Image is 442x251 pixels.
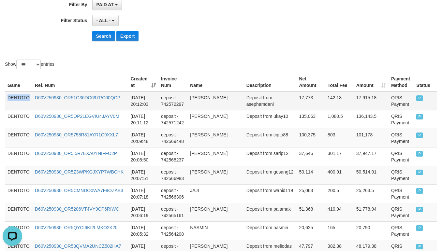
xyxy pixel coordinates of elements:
td: 20,625 [297,221,325,240]
td: Deposit from ukay10 [244,110,297,129]
td: deposit - 742565161 [158,203,187,221]
td: [PERSON_NAME] [187,91,244,110]
td: [DATE] 20:12:03 [128,91,158,110]
th: Description [244,73,297,91]
span: PAID [416,244,423,249]
td: 37,646 [297,147,325,166]
td: NASMIN [187,221,244,240]
th: Created at: activate to sort column ascending [128,73,158,91]
td: Deposit from cipto88 [244,129,297,147]
td: [PERSON_NAME] [187,129,244,147]
a: D60V250930_OR5Z3WPKGJXYP7WBCHK [35,169,124,174]
a: D60V250930_OR5206VT4VY9CP6RIWC [35,206,119,212]
td: DENTOTO [5,91,32,110]
td: DENTOTO [5,203,32,221]
td: JAJI [187,184,244,203]
td: 135,063 [297,110,325,129]
td: [PERSON_NAME] [187,166,244,184]
a: D60V250930_OR53QVMA2UNCZ502HA7 [35,244,121,249]
a: D60V250930_OR5I5R7EXA0YNIFFO2P [35,151,117,156]
td: 51,778.94 [354,203,389,221]
td: 100,375 [297,129,325,147]
td: deposit - 742564208 [158,221,187,240]
td: [DATE] 20:07:51 [128,166,158,184]
td: [DATE] 20:05:32 [128,221,158,240]
button: Export [116,31,139,41]
button: Open LiveChat chat widget [3,3,22,22]
td: DENTOTO [5,166,32,184]
td: Deposit from asephamdani [244,91,297,110]
td: [DATE] 20:06:19 [128,203,158,221]
td: 17,915.18 [354,91,389,110]
span: - ALL - [96,18,111,23]
td: 17,773 [297,91,325,110]
td: 400.91 [325,166,354,184]
td: 37,947.17 [354,147,389,166]
td: [DATE] 20:09:48 [128,129,158,147]
span: PAID [416,132,423,138]
th: Ref. Num [32,73,128,91]
td: QRIS Payment [389,203,414,221]
a: D60V250930_OR5CMNDO0WA7F9OZAB3 [35,188,123,193]
td: 25,063 [297,184,325,203]
td: 136,143.5 [354,110,389,129]
td: [PERSON_NAME] [187,147,244,166]
th: Payment Method [389,73,414,91]
td: QRIS Payment [389,147,414,166]
td: DENTOTO [5,110,32,129]
a: D60V250930_OR5OP21EGVIU4JAYV0M [35,114,119,119]
select: Showentries [16,60,41,69]
a: D60V250930_OR5QYCI6KI2LMKO2K20 [35,225,118,230]
span: PAID [416,114,423,119]
td: 50,114 [297,166,325,184]
td: 142.18 [325,91,354,110]
th: Status [414,73,437,91]
td: Deposit from nasmin [244,221,297,240]
span: PAID [416,188,423,194]
td: deposit - 742572297 [158,91,187,110]
td: Deposit from wahid119 [244,184,297,203]
td: [PERSON_NAME] [187,203,244,221]
a: D60V250930_OR51G36DC697RC60QCP [35,95,120,100]
td: QRIS Payment [389,221,414,240]
td: deposit - 742568237 [158,147,187,166]
th: Amount: activate to sort column ascending [354,73,389,91]
td: QRIS Payment [389,184,414,203]
td: 20,790 [354,221,389,240]
label: Show entries [5,60,54,69]
td: QRIS Payment [389,129,414,147]
td: deposit - 742566306 [158,184,187,203]
span: PAID [416,170,423,175]
td: [DATE] 20:11:12 [128,110,158,129]
th: Invoice Num [158,73,187,91]
td: [PERSON_NAME] [187,110,244,129]
td: 1,080.5 [325,110,354,129]
td: Deposit from gesang12 [244,166,297,184]
td: DENTOTO [5,129,32,147]
td: Deposit from sarip12 [244,147,297,166]
td: deposit - 742571242 [158,110,187,129]
td: 200.5 [325,184,354,203]
th: Total Fee [325,73,354,91]
td: 51,368 [297,203,325,221]
td: 301.17 [325,147,354,166]
td: 165 [325,221,354,240]
td: deposit - 742566983 [158,166,187,184]
td: Deposit from palamak [244,203,297,221]
td: DENTOTO [5,184,32,203]
span: PAID [416,95,423,101]
td: QRIS Payment [389,110,414,129]
button: - ALL - [92,15,119,26]
td: 410.94 [325,203,354,221]
td: 25,263.5 [354,184,389,203]
td: DENTOTO [5,147,32,166]
th: Net Amount [297,73,325,91]
td: QRIS Payment [389,166,414,184]
span: PAID [416,151,423,157]
td: [DATE] 20:08:50 [128,147,158,166]
a: D60V250930_OR5758R81AYR1C9XXL7 [35,132,118,137]
button: Search [92,31,115,41]
span: PAID [416,225,423,231]
th: Name [187,73,244,91]
td: QRIS Payment [389,91,414,110]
